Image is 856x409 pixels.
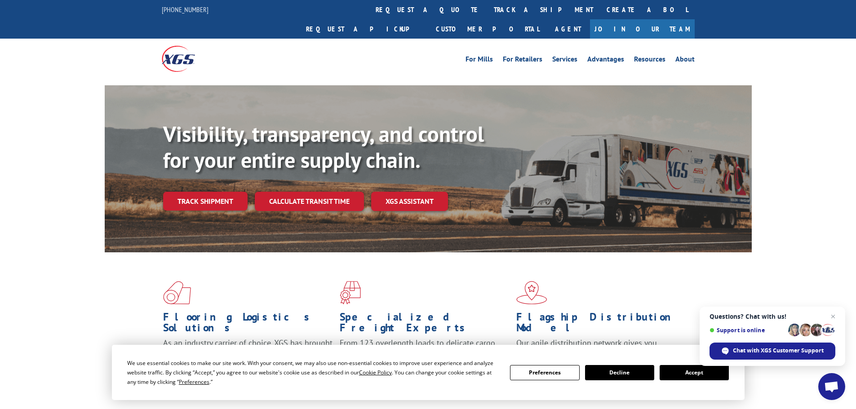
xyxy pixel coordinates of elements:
span: Questions? Chat with us! [710,313,835,320]
a: Join Our Team [590,19,695,39]
div: Open chat [818,373,845,400]
a: Resources [634,56,665,66]
div: Cookie Consent Prompt [112,345,745,400]
span: Chat with XGS Customer Support [733,347,824,355]
a: Agent [546,19,590,39]
button: Decline [585,365,654,380]
a: [PHONE_NUMBER] [162,5,208,14]
span: Cookie Policy [359,369,392,376]
a: XGS ASSISTANT [371,192,448,211]
a: Services [552,56,577,66]
h1: Flooring Logistics Solutions [163,312,333,338]
h1: Flagship Distribution Model [516,312,686,338]
span: Our agile distribution network gives you nationwide inventory management on demand. [516,338,682,359]
span: Support is online [710,327,785,334]
a: Track shipment [163,192,248,211]
div: We use essential cookies to make our site work. With your consent, we may also use non-essential ... [127,358,499,387]
p: From 123 overlength loads to delicate cargo, our experienced staff knows the best way to move you... [340,338,510,378]
a: Request a pickup [299,19,429,39]
div: Chat with XGS Customer Support [710,343,835,360]
span: As an industry carrier of choice, XGS has brought innovation and dedication to flooring logistics... [163,338,333,369]
h1: Specialized Freight Experts [340,312,510,338]
span: Close chat [828,311,838,322]
a: About [675,56,695,66]
img: xgs-icon-total-supply-chain-intelligence-red [163,281,191,304]
a: For Retailers [503,56,542,66]
a: Customer Portal [429,19,546,39]
button: Preferences [510,365,579,380]
a: Advantages [587,56,624,66]
b: Visibility, transparency, and control for your entire supply chain. [163,120,484,174]
img: xgs-icon-flagship-distribution-model-red [516,281,547,304]
button: Accept [660,365,729,380]
span: Preferences [179,378,209,386]
a: Calculate transit time [255,192,364,211]
img: xgs-icon-focused-on-flooring-red [340,281,361,304]
a: For Mills [466,56,493,66]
